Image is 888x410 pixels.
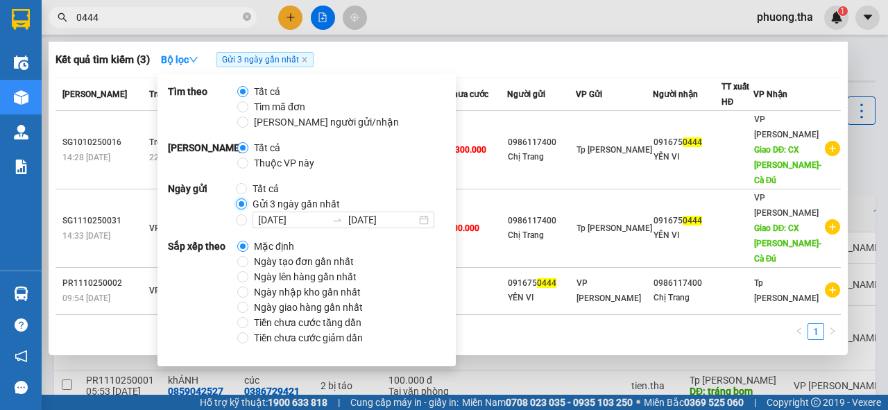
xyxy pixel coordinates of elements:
[654,291,721,305] div: Chị Trang
[243,12,251,21] span: close-circle
[577,145,652,155] span: Tp [PERSON_NAME]
[754,114,819,139] span: VP [PERSON_NAME]
[62,89,127,99] span: [PERSON_NAME]
[168,239,237,345] strong: Sắp xếp theo
[654,150,721,164] div: YÊN VI
[791,323,808,340] button: left
[14,55,28,70] img: warehouse-icon
[15,350,28,363] span: notification
[248,155,320,171] span: Thuộc VP này
[247,196,345,212] span: Gửi 3 ngày gần nhất
[507,89,545,99] span: Người gửi
[721,82,749,107] span: TT xuất HĐ
[216,52,314,67] span: Gửi 3 ngày gần nhất
[62,214,145,228] div: SG1110250031
[76,10,240,25] input: Tìm tên, số ĐT hoặc mã đơn
[825,282,840,298] span: plus-circle
[248,114,404,130] span: [PERSON_NAME] người gửi/nhận
[754,193,819,218] span: VP [PERSON_NAME]
[168,84,237,130] strong: Tìm theo
[824,323,841,340] button: right
[577,223,652,233] span: Tp [PERSON_NAME]
[332,214,343,225] span: to
[508,228,575,243] div: Chị Trang
[576,89,602,99] span: VP Gửi
[248,300,368,315] span: Ngày giao hàng gần nhất
[825,141,840,156] span: plus-circle
[161,54,198,65] strong: Bộ lọc
[150,49,210,71] button: Bộ lọcdown
[12,9,30,30] img: logo-vxr
[754,223,821,264] span: Giao DĐ: CX [PERSON_NAME]-Cà Đú
[149,286,176,296] span: VP Gửi
[508,291,575,305] div: YÊN VI
[62,276,145,291] div: PR1110250002
[248,254,359,269] span: Ngày tạo đơn gần nhất
[754,278,819,303] span: Tp [PERSON_NAME]
[62,293,110,303] span: 09:54 [DATE]
[15,318,28,332] span: question-circle
[825,219,840,234] span: plus-circle
[248,269,362,284] span: Ngày lên hàng gần nhất
[824,323,841,340] li: Next Page
[654,135,721,150] div: 091675
[348,212,416,228] input: Ngày kết thúc
[258,212,326,228] input: Ngày bắt đầu
[448,145,486,155] span: 1.300.000
[754,145,821,185] span: Giao DĐ: CX [PERSON_NAME]-Cà Đú
[508,135,575,150] div: 0986117400
[248,315,367,330] span: Tiền chưa cước tăng dần
[168,181,236,228] strong: Ngày gửi
[189,55,198,65] span: down
[448,223,479,233] span: 100.000
[654,214,721,228] div: 091675
[168,140,237,171] strong: [PERSON_NAME]
[248,84,286,99] span: Tất cả
[248,140,286,155] span: Tất cả
[243,11,251,24] span: close-circle
[537,278,556,288] span: 0444
[248,330,368,345] span: Tiền chưa cước giảm dần
[15,381,28,394] span: message
[14,287,28,301] img: warehouse-icon
[62,135,145,150] div: SG1010250016
[248,239,300,254] span: Mặc định
[508,276,575,291] div: 091675
[149,153,198,162] span: 22:00 - 10/10
[301,56,308,63] span: close
[808,324,823,339] a: 1
[795,327,803,335] span: left
[791,323,808,340] li: Previous Page
[62,231,110,241] span: 14:33 [DATE]
[828,327,837,335] span: right
[248,284,366,300] span: Ngày nhập kho gần nhất
[753,89,787,99] span: VP Nhận
[62,153,110,162] span: 14:28 [DATE]
[508,214,575,228] div: 0986117400
[55,53,150,67] h3: Kết quả tìm kiếm ( 3 )
[653,89,698,99] span: Người nhận
[248,99,311,114] span: Tìm mã đơn
[14,125,28,139] img: warehouse-icon
[332,214,343,225] span: swap-right
[247,181,284,196] span: Tất cả
[577,278,641,303] span: VP [PERSON_NAME]
[14,90,28,105] img: warehouse-icon
[683,216,702,225] span: 0444
[654,228,721,243] div: YÊN VI
[149,89,187,99] span: Trạng thái
[654,276,721,291] div: 0986117400
[508,150,575,164] div: Chị Trang
[58,12,67,22] span: search
[14,160,28,174] img: solution-icon
[683,137,702,147] span: 0444
[447,89,488,99] span: Chưa cước
[149,223,176,233] span: VP Gửi
[808,323,824,340] li: 1
[149,137,222,147] span: Trên xe 85F-003.88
